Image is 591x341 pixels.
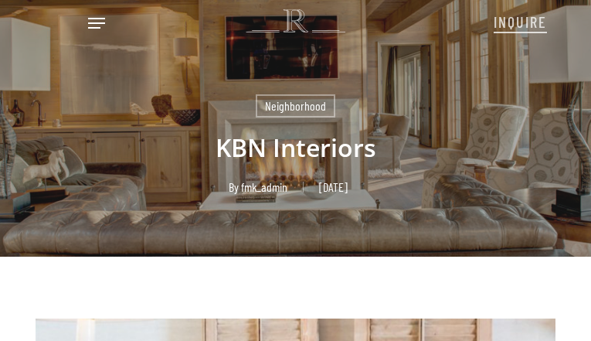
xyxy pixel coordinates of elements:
a: Navigation Menu [88,15,105,31]
a: fmk_admin [241,179,287,194]
a: Neighborhood [256,94,335,118]
span: INQUIRE [494,12,547,31]
span: By [229,182,239,193]
a: INQUIRE [494,5,547,37]
span: [DATE] [303,182,363,193]
h1: KBN Interiors [36,118,555,178]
